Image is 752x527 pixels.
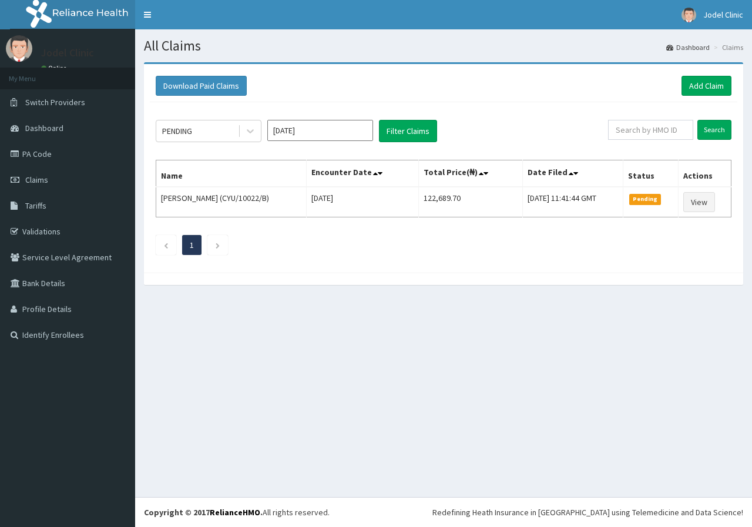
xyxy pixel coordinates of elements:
h1: All Claims [144,38,743,53]
th: Name [156,160,307,187]
a: Page 1 is your current page [190,240,194,250]
a: Next page [215,240,220,250]
a: RelianceHMO [210,507,260,518]
input: Search by HMO ID [608,120,693,140]
th: Encounter Date [307,160,419,187]
input: Select Month and Year [267,120,373,141]
span: Claims [25,174,48,185]
a: View [683,192,715,212]
footer: All rights reserved. [135,497,752,527]
strong: Copyright © 2017 . [144,507,263,518]
th: Date Filed [523,160,623,187]
th: Actions [678,160,731,187]
span: Switch Providers [25,97,85,108]
th: Status [623,160,678,187]
td: [PERSON_NAME] (CYU/10022/B) [156,187,307,217]
input: Search [697,120,731,140]
th: Total Price(₦) [419,160,523,187]
img: User Image [6,35,32,62]
a: Add Claim [681,76,731,96]
span: Tariffs [25,200,46,211]
a: Dashboard [666,42,710,52]
button: Filter Claims [379,120,437,142]
a: Online [41,64,69,72]
a: Previous page [163,240,169,250]
li: Claims [711,42,743,52]
div: PENDING [162,125,192,137]
td: [DATE] 11:41:44 GMT [523,187,623,217]
img: User Image [681,8,696,22]
div: Redefining Heath Insurance in [GEOGRAPHIC_DATA] using Telemedicine and Data Science! [432,506,743,518]
td: 122,689.70 [419,187,523,217]
p: Jodel Clinic [41,48,94,58]
span: Dashboard [25,123,63,133]
span: Pending [629,194,662,204]
td: [DATE] [307,187,419,217]
button: Download Paid Claims [156,76,247,96]
span: Jodel Clinic [703,9,743,20]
